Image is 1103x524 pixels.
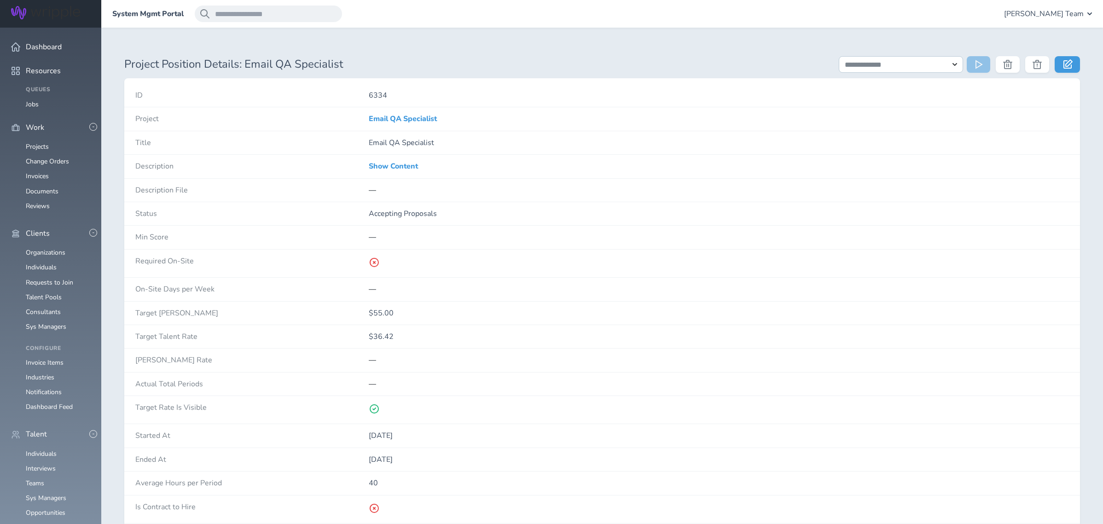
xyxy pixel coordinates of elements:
span: Resources [26,67,61,75]
h4: ID [135,91,369,99]
a: Interviews [26,464,56,473]
h4: Title [135,139,369,147]
button: [PERSON_NAME] Team [1004,6,1092,22]
p: — [369,233,1069,241]
p: [DATE] [369,431,1069,440]
span: Talent [26,430,47,438]
h4: Queues [26,87,90,93]
p: — [369,356,1069,364]
h4: Target [PERSON_NAME] [135,309,369,317]
a: Individuals [26,263,57,272]
a: Change Orders [26,157,69,166]
a: Notifications [26,388,62,396]
a: Dashboard Feed [26,402,73,411]
a: Email QA Specialist [369,114,437,124]
button: - [89,229,97,237]
h4: Status [135,210,369,218]
a: Sys Managers [26,494,66,502]
p: [DATE] [369,455,1069,464]
a: Talent Pools [26,293,62,302]
p: — [369,380,1069,388]
a: Requests to Join [26,278,73,287]
a: Individuals [26,449,57,458]
h4: Configure [26,345,90,352]
h4: Min Score [135,233,369,241]
a: Invoice Items [26,358,64,367]
h4: Description File [135,186,369,194]
a: Teams [26,479,44,488]
h4: [PERSON_NAME] Rate [135,356,369,364]
button: Run Action [967,56,990,73]
button: Delete [996,56,1020,73]
a: Industries [26,373,54,382]
a: Documents [26,187,58,196]
a: Organizations [26,248,65,257]
span: Work [26,123,44,132]
p: — [369,285,1069,293]
a: Sys Managers [26,322,66,331]
a: Projects [26,142,49,151]
span: Clients [26,229,50,238]
p: 6334 [369,91,1069,99]
h4: Is Contract to Hire [135,503,369,511]
h4: Description [135,162,369,170]
h1: Project Position Details: Email QA Specialist [124,58,828,71]
h4: Started At [135,431,369,440]
p: Accepting Proposals [369,210,1069,218]
h4: Ended At [135,455,369,464]
a: Edit [1055,56,1080,73]
p: $36.42 [369,332,1069,341]
h4: Target Talent Rate [135,332,369,341]
button: - [89,430,97,438]
p: 40 [369,479,1069,487]
p: Email QA Specialist [369,139,1069,147]
img: Wripple [11,6,80,19]
button: - [89,123,97,131]
button: Force Delete [1025,56,1049,73]
span: [PERSON_NAME] Team [1004,10,1084,18]
h4: Required On-Site [135,257,369,265]
a: Jobs [26,100,39,109]
h4: On-Site Days per Week [135,285,369,293]
p: $55.00 [369,309,1069,317]
h4: Project [135,115,369,123]
h4: Average Hours per Period [135,479,369,487]
a: Reviews [26,202,50,210]
a: Show Content [369,162,418,170]
h4: Actual Total Periods [135,380,369,388]
a: Invoices [26,172,49,180]
span: — [369,185,376,195]
span: Dashboard [26,43,62,51]
a: Opportunities [26,508,65,517]
h4: Target Rate Is Visible [135,403,369,412]
a: Consultants [26,308,61,316]
a: System Mgmt Portal [112,10,184,18]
